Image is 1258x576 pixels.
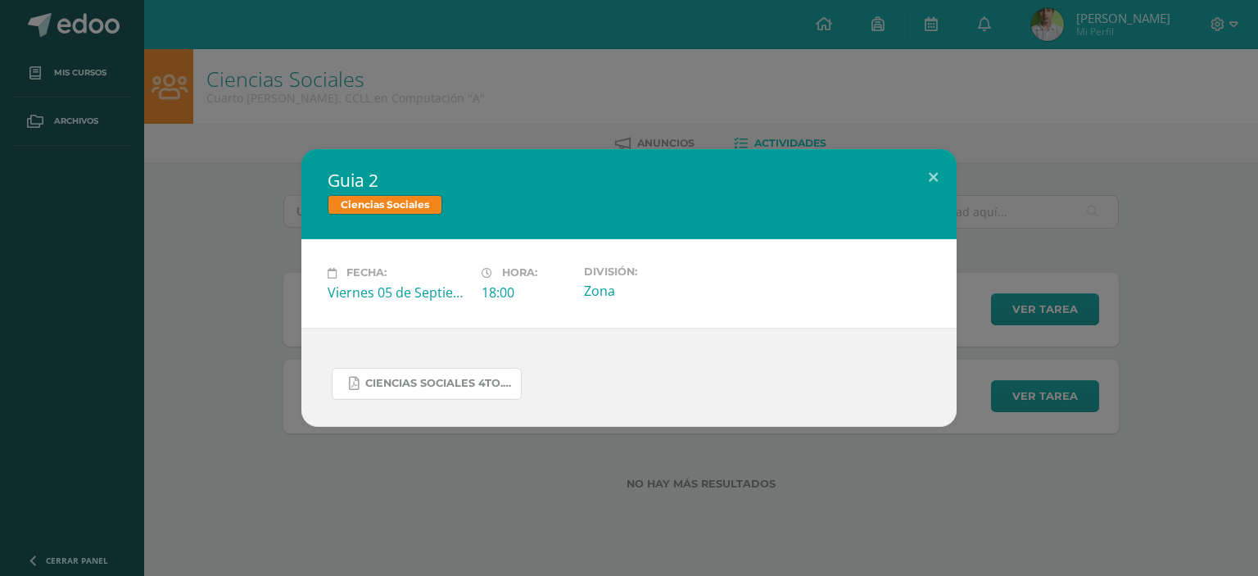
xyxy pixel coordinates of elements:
[328,195,442,215] span: Ciencias Sociales
[502,267,537,279] span: Hora:
[332,368,522,400] a: Ciencias Sociales 4to..docx.pdf
[910,149,957,205] button: Close (Esc)
[328,169,930,192] h2: Guia 2
[584,265,725,278] label: División:
[346,267,387,279] span: Fecha:
[482,283,571,302] div: 18:00
[365,377,513,390] span: Ciencias Sociales 4to..docx.pdf
[584,282,725,300] div: Zona
[328,283,468,302] div: Viernes 05 de Septiembre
